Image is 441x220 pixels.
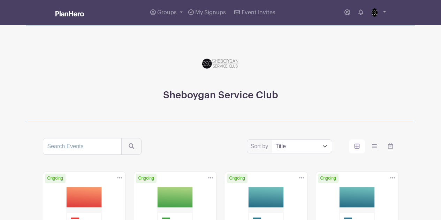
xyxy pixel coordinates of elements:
[55,11,84,16] img: logo_white-6c42ec7e38ccf1d336a20a19083b03d10ae64f83f12c07503d8b9e83406b4c7d.svg
[369,7,380,18] img: SSC%20Circle%20Logo%20(1).png
[195,10,226,15] span: My Signups
[200,42,242,84] img: SSC_Logo_NEW.png
[157,10,177,15] span: Groups
[349,139,398,153] div: order and view
[251,142,271,151] label: Sort by
[43,138,122,155] input: Search Events
[242,10,275,15] span: Event Invites
[163,90,278,101] h3: Sheboygan Service Club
